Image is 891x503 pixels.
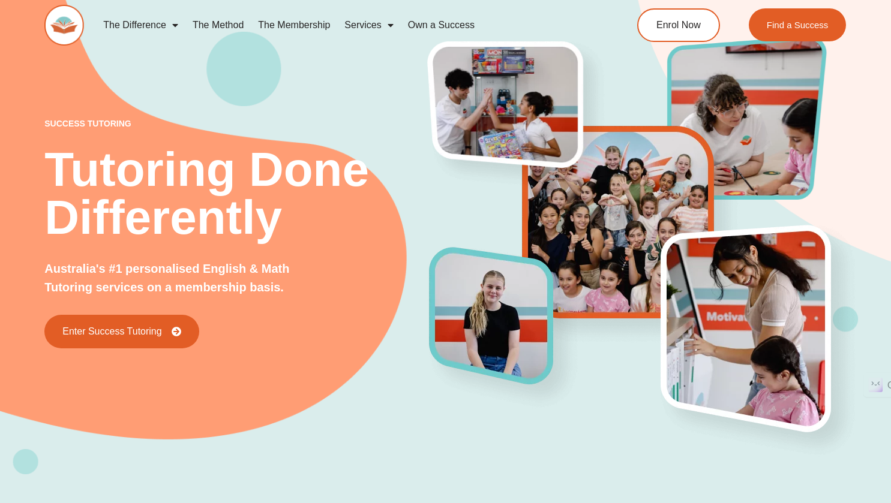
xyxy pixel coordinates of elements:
[637,8,720,42] a: Enrol Now
[749,8,847,41] a: Find a Success
[656,20,701,30] span: Enrol Now
[337,11,400,39] a: Services
[44,315,199,348] a: Enter Success Tutoring
[767,20,829,29] span: Find a Success
[185,11,251,39] a: The Method
[251,11,337,39] a: The Membership
[96,11,591,39] nav: Menu
[96,11,185,39] a: The Difference
[401,11,482,39] a: Own a Success
[44,119,429,128] p: success tutoring
[62,327,161,336] span: Enter Success Tutoring
[44,146,429,242] h2: Tutoring Done Differently
[44,260,325,297] p: Australia's #1 personalised English & Math Tutoring services on a membership basis.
